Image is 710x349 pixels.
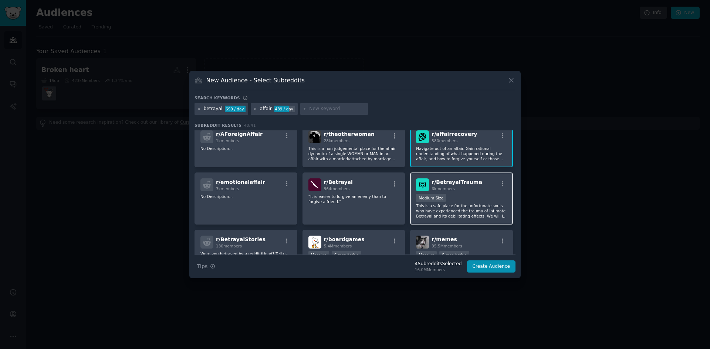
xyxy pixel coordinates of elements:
[432,131,477,137] span: r/ affairrecovery
[324,236,365,242] span: r/ boardgames
[204,106,223,112] div: betrayal
[432,236,457,242] span: r/ memes
[416,236,429,249] img: memes
[332,251,362,259] div: Super Active
[216,187,239,191] span: 3k members
[216,131,263,137] span: r/ AForeignAffair
[416,251,437,259] div: Massive
[324,179,353,185] span: r/ Betrayal
[274,106,295,112] div: 489 / day
[308,236,321,249] img: boardgames
[324,187,350,191] span: 964 members
[260,106,272,112] div: affair
[324,244,352,248] span: 5.4M members
[200,251,291,261] p: Were you betrayed by a reddit friend? Tell us how it hurt
[439,251,469,259] div: Super Active
[308,146,399,161] p: This is a non-judgemental place for the affair dynamic of a single WOMAN or MAN in an affair with...
[432,179,482,185] span: r/ BetrayalTrauma
[309,106,365,112] input: New Keyword
[195,95,240,100] h3: Search keywords
[200,194,291,199] p: No Description...
[416,146,507,161] p: Navigate out of an affair. Gain rational understanding of what happened during the affair, and ho...
[416,203,507,219] p: This is a safe place for the unfortunate souls who have experienced the trauma of Intimate Betray...
[206,76,305,84] h3: New Audience - Select Subreddits
[416,194,446,202] div: Medium Size
[244,123,256,127] span: 40 / 41
[216,179,265,185] span: r/ emotionalaffair
[432,187,455,191] span: 6k members
[195,260,218,273] button: Tips
[416,130,429,143] img: affairrecovery
[467,260,516,273] button: Create Audience
[308,178,321,191] img: Betrayal
[308,130,321,143] img: theotherwoman
[415,267,462,272] div: 16.0M Members
[308,194,399,204] p: “It is easier to forgive an enemy than to forgive a friend.”
[432,244,462,248] span: 35.5M members
[225,106,246,112] div: 699 / day
[324,131,375,137] span: r/ theotherwoman
[197,263,207,270] span: Tips
[200,146,291,151] p: No Description...
[216,244,242,248] span: 130 members
[324,138,349,143] span: 28k members
[415,261,462,267] div: 4 Subreddit s Selected
[416,178,429,191] img: BetrayalTrauma
[195,123,241,128] span: Subreddit Results
[308,251,329,259] div: Massive
[432,138,457,143] span: 580 members
[216,138,239,143] span: 1k members
[216,236,266,242] span: r/ BetrayalStories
